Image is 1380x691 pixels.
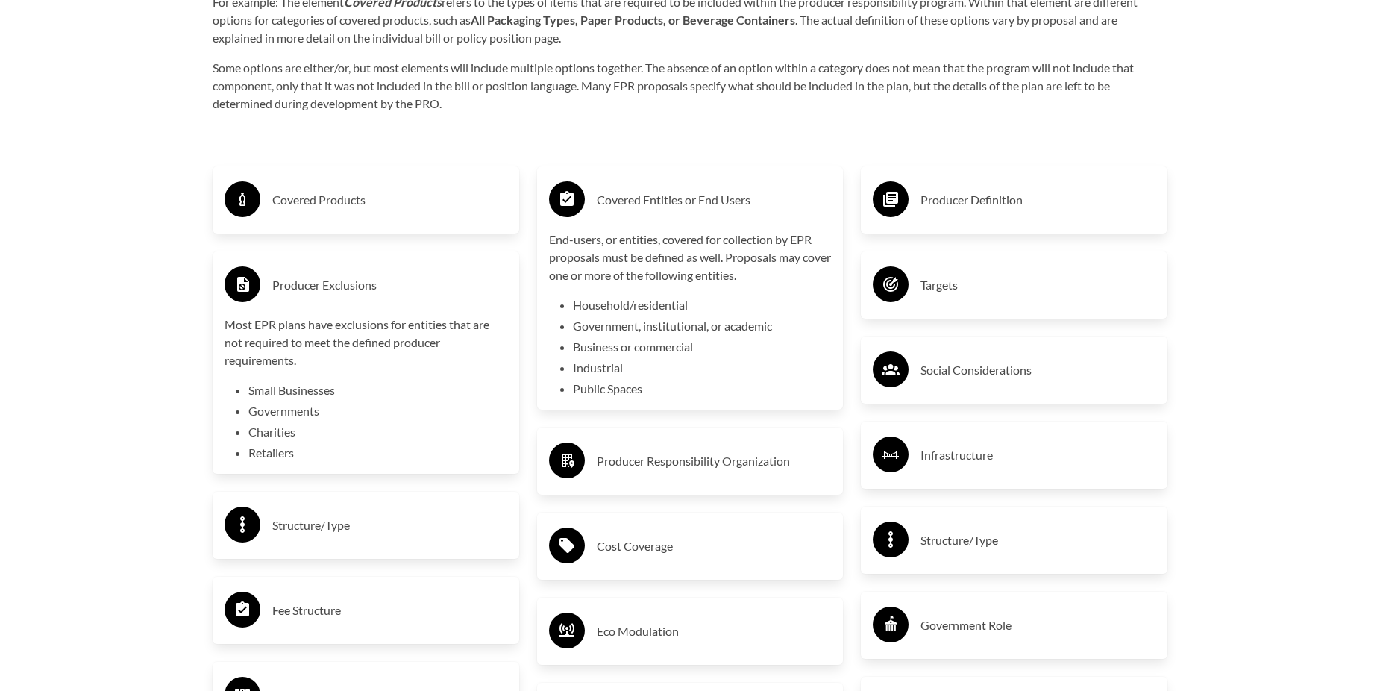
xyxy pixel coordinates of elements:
li: Government, institutional, or academic [573,317,832,335]
h3: Targets [920,273,1155,297]
p: Some options are either/or, but most elements will include multiple options together. The absence... [213,59,1167,113]
li: Business or commercial [573,338,832,356]
li: Small Businesses [248,381,507,399]
li: Household/residential [573,296,832,314]
h3: Infrastructure [920,443,1155,467]
li: Public Spaces [573,380,832,398]
h3: Cost Coverage [597,534,832,558]
h3: Producer Responsibility Organization [597,449,832,473]
strong: All Packaging Types, Paper Products, or Beverage Containers [471,13,795,27]
p: Most EPR plans have exclusions for entities that are not required to meet the defined producer re... [225,316,507,369]
h3: Social Considerations [920,358,1155,382]
li: Retailers [248,444,507,462]
h3: Eco Modulation [597,619,832,643]
p: End-users, or entities, covered for collection by EPR proposals must be defined as well. Proposal... [549,231,832,284]
h3: Fee Structure [272,598,507,622]
h3: Producer Definition [920,188,1155,212]
h3: Covered Products [272,188,507,212]
li: Governments [248,402,507,420]
h3: Government Role [920,613,1155,637]
h3: Covered Entities or End Users [597,188,832,212]
li: Industrial [573,359,832,377]
li: Charities [248,423,507,441]
h3: Producer Exclusions [272,273,507,297]
h3: Structure/Type [920,528,1155,552]
h3: Structure/Type [272,513,507,537]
